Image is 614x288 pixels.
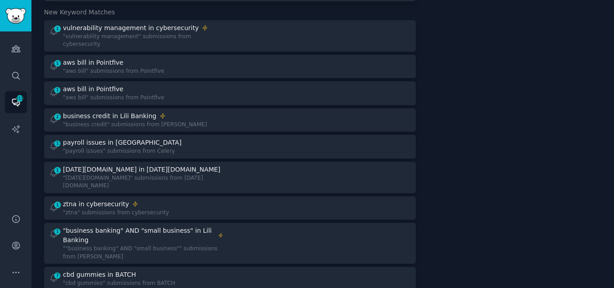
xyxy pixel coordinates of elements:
div: ztna in cybersecurity [63,199,129,209]
div: aws bill in Pointfive [63,58,123,67]
div: "[DATE][DOMAIN_NAME]" submissions from [DATE][DOMAIN_NAME] [63,174,223,190]
img: GummySearch logo [5,8,26,24]
div: "aws bill" submissions from Pointfive [63,94,164,102]
a: 1aws bill in Pointfive"aws bill" submissions from Pointfive [44,81,416,105]
span: 1 [53,228,62,235]
div: payroll issues in [GEOGRAPHIC_DATA] [63,138,182,147]
div: aws bill in Pointfive [63,84,123,94]
div: "ztna" submissions from cybersecurity [63,209,169,217]
a: 211 [5,91,27,113]
div: ""business banking" AND "small business"" submissions from [PERSON_NAME] [63,245,223,261]
div: business credit in Lili Banking [63,111,156,121]
a: 1"business banking" AND "small business" in Lili Banking""business banking" AND "small business""... [44,223,416,264]
div: "payroll issues" submissions from Celery [63,147,183,155]
div: cbd gummies in BATCH [63,270,136,279]
span: 1 [53,60,62,66]
div: "aws bill" submissions from Pointfive [63,67,164,75]
span: New Keyword Matches [44,8,115,17]
div: "vulnerability management" submissions from cybersecurity [63,33,223,49]
a: 2business credit in Lili Banking"business credit" submissions from [PERSON_NAME] [44,108,416,132]
span: 2 [53,114,62,120]
div: "business banking" AND "small business" in Lili Banking [63,226,215,245]
a: 1[DATE][DOMAIN_NAME] in [DATE][DOMAIN_NAME]"[DATE][DOMAIN_NAME]" submissions from [DATE][DOMAIN_N... [44,162,416,193]
span: 1 [53,202,62,208]
span: 7 [53,272,62,279]
span: 1 [53,167,62,173]
div: "cbd gummies" submissions from BATCH [63,279,175,288]
span: 1 [53,26,62,32]
a: 1vulnerability management in cybersecurity"vulnerability management" submissions from cybersecurity [44,20,416,52]
a: 1aws bill in Pointfive"aws bill" submissions from Pointfive [44,55,416,79]
span: 1 [53,87,62,93]
div: "business credit" submissions from [PERSON_NAME] [63,121,207,129]
span: 1 [53,140,62,146]
a: 1ztna in cybersecurity"ztna" submissions from cybersecurity [44,196,416,220]
span: 211 [16,95,24,102]
a: 1payroll issues in [GEOGRAPHIC_DATA]"payroll issues" submissions from Celery [44,135,416,159]
div: vulnerability management in cybersecurity [63,23,199,33]
div: [DATE][DOMAIN_NAME] in [DATE][DOMAIN_NAME] [63,165,220,174]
